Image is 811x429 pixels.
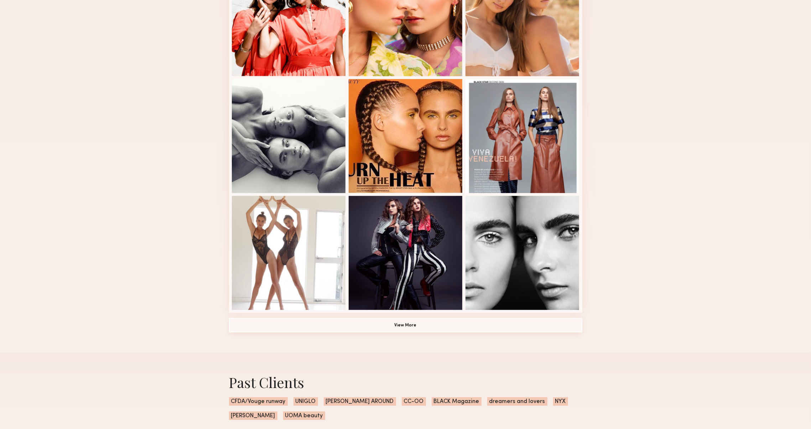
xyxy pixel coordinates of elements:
[487,397,547,406] span: dreamers and lovers
[229,318,582,332] button: View More
[324,397,396,406] span: [PERSON_NAME] AROUND
[553,397,568,406] span: NYX
[293,397,318,406] span: UNIGLO
[229,373,582,392] div: Past Clients
[283,412,325,420] span: UOMA beauty
[229,397,288,406] span: CFDA/Vouge runway
[432,397,482,406] span: BLACK Magazine
[229,412,277,420] span: [PERSON_NAME]
[402,397,426,406] span: CC-OO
